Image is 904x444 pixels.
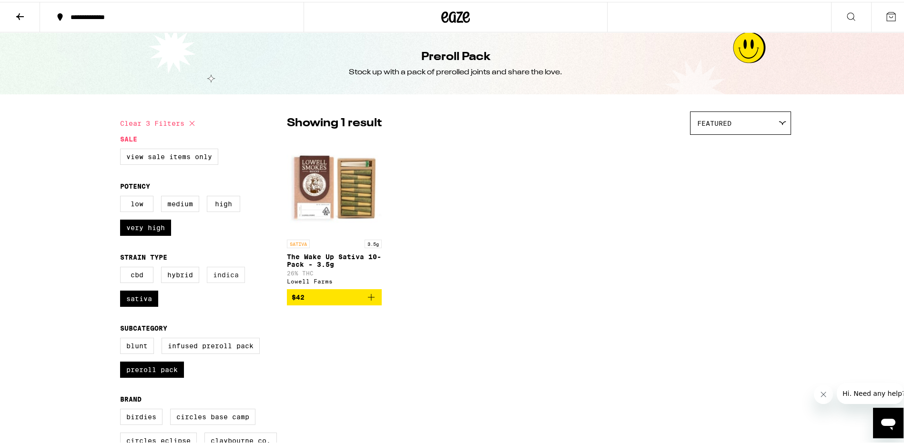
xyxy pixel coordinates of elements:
label: Circles Base Camp [170,407,255,423]
legend: Subcategory [120,323,167,330]
button: Clear 3 filters [120,110,198,133]
label: CBD [120,265,153,281]
label: Hybrid [161,265,199,281]
div: Stock up with a pack of prerolled joints and share the love. [349,65,562,76]
p: The Wake Up Sativa 10-Pack - 3.5g [287,251,382,266]
label: View Sale Items Only [120,147,218,163]
legend: Strain Type [120,252,167,259]
label: Low [120,194,153,210]
img: Lowell Farms - The Wake Up Sativa 10-Pack - 3.5g [287,138,382,233]
legend: Sale [120,133,137,141]
button: Add to bag [287,287,382,303]
p: Showing 1 result [287,113,382,130]
label: High [207,194,240,210]
iframe: Close message [814,383,833,402]
label: Birdies [120,407,163,423]
label: Very High [120,218,171,234]
label: Infused Preroll Pack [162,336,260,352]
span: Hi. Need any help? [6,7,69,14]
p: SATIVA [287,238,310,246]
span: Featured [697,118,731,125]
label: Sativa [120,289,158,305]
legend: Potency [120,181,150,188]
a: Open page for The Wake Up Sativa 10-Pack - 3.5g from Lowell Farms [287,138,382,287]
legend: Brand [120,394,142,401]
label: Medium [161,194,199,210]
div: Lowell Farms [287,276,382,283]
label: Blunt [120,336,154,352]
p: 26% THC [287,268,382,274]
p: 3.5g [365,238,382,246]
h1: Preroll Pack [421,47,490,63]
label: Indica [207,265,245,281]
label: Preroll Pack [120,360,184,376]
iframe: Message from company [837,381,904,402]
span: $42 [292,292,305,299]
iframe: Button to launch messaging window [873,406,904,436]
